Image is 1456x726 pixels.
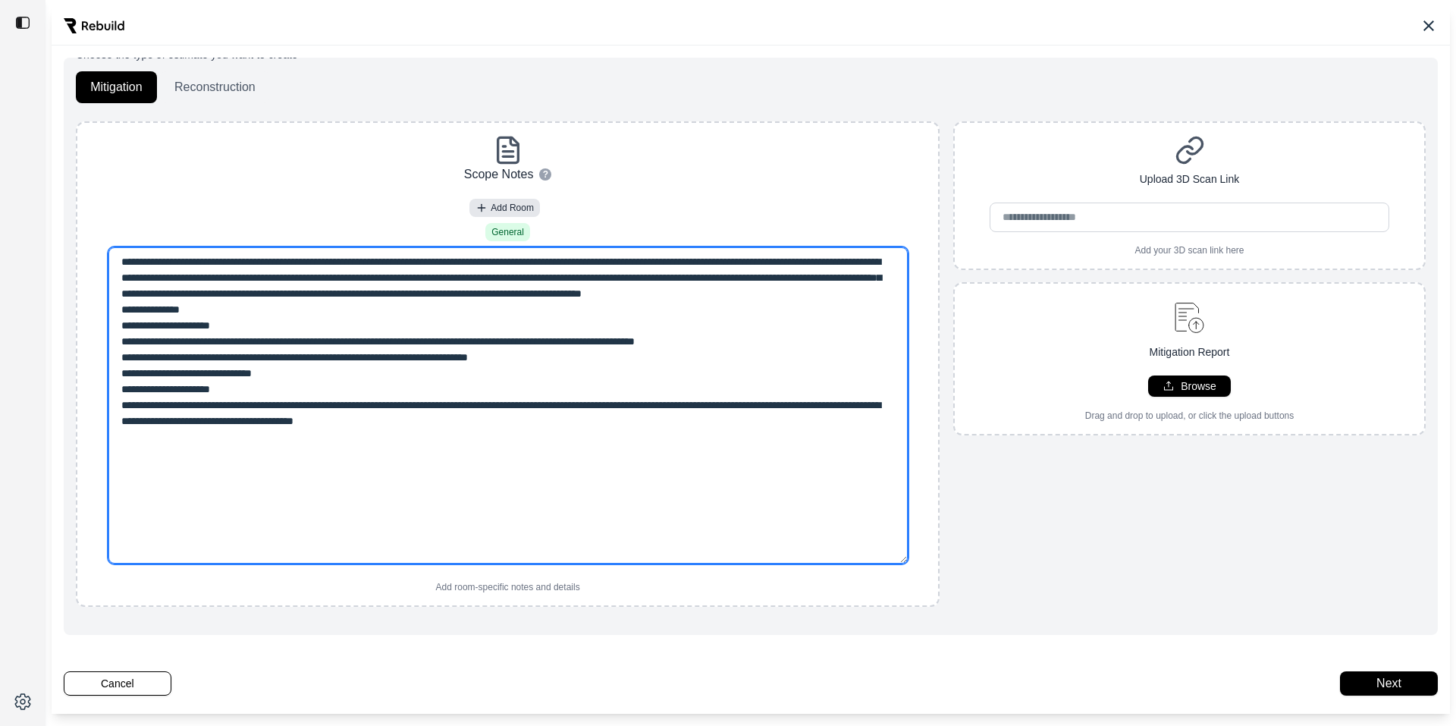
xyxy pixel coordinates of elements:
p: Upload 3D Scan Link [1140,171,1240,187]
button: Browse [1148,376,1231,397]
span: ? [543,168,548,181]
p: Drag and drop to upload, or click the upload buttons [1085,410,1294,422]
button: Cancel [64,671,171,696]
button: Reconstruction [160,71,270,103]
button: Next [1340,671,1438,696]
p: Mitigation Report [1150,344,1230,360]
p: Browse [1181,379,1216,394]
img: toggle sidebar [15,15,30,30]
span: General [491,226,524,238]
span: Add Room [491,202,534,214]
button: Mitigation [76,71,157,103]
p: Add your 3D scan link here [1134,244,1244,256]
img: Rebuild [64,18,124,33]
p: Scope Notes [464,165,534,184]
p: Add room-specific notes and details [436,581,580,593]
button: Add Room [469,199,540,217]
button: General [485,223,530,241]
img: upload-document.svg [1168,296,1211,338]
